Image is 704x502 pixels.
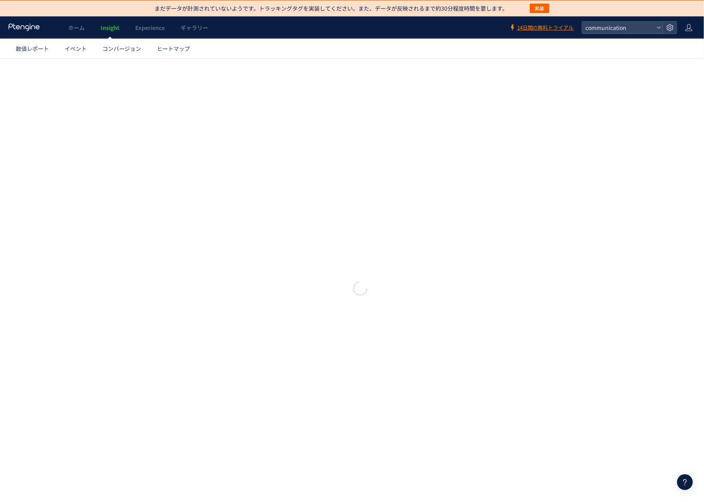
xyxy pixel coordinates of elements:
[65,45,87,52] span: イベント
[16,45,49,52] span: 数値レポート
[155,4,508,12] p: まだデータが計測されていないようです。トラッキングタグを実装してください。また、データが反映されるまで約30分程度時間を要します。
[517,24,574,32] span: 14日間の無料トライアル
[68,24,85,32] span: ホーム
[583,22,654,34] span: communication
[135,24,165,32] span: Experience
[509,24,574,32] a: 14日間の無料トライアル
[101,24,119,32] span: Insight
[530,4,549,13] button: 実装
[157,45,190,52] span: ヒートマップ
[181,24,208,32] span: ギャラリー
[102,45,141,52] span: コンバージョン
[535,4,544,13] span: 実装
